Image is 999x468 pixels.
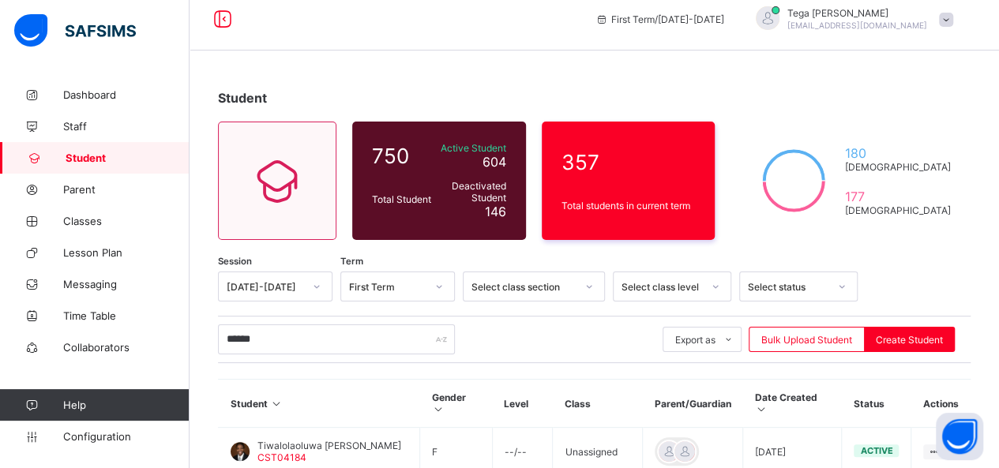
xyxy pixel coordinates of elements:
[63,215,190,227] span: Classes
[63,430,189,443] span: Configuration
[227,281,303,293] div: [DATE]-[DATE]
[63,246,190,259] span: Lesson Plan
[439,180,506,204] span: Deactivated Student
[492,380,553,428] th: Level
[748,281,828,293] div: Select status
[340,256,363,267] span: Term
[787,21,927,30] span: [EMAIL_ADDRESS][DOMAIN_NAME]
[553,380,643,428] th: Class
[219,380,420,428] th: Student
[432,403,445,415] i: Sort in Ascending Order
[485,204,506,219] span: 146
[561,200,696,212] span: Total students in current term
[561,150,696,174] span: 357
[270,398,284,410] i: Sort in Ascending Order
[372,144,431,168] span: 750
[622,281,702,293] div: Select class level
[218,90,267,106] span: Student
[63,120,190,133] span: Staff
[63,88,190,101] span: Dashboard
[845,161,951,173] span: [DEMOGRAPHIC_DATA]
[218,256,252,267] span: Session
[595,13,724,25] span: session/term information
[63,341,190,354] span: Collaborators
[257,440,401,451] span: Tiwalolaoluwa [PERSON_NAME]
[14,14,136,47] img: safsims
[257,451,306,463] span: CST04184
[761,334,852,346] span: Bulk Upload Student
[740,6,961,32] div: TegaOmo-Ibrahim
[63,309,190,322] span: Time Table
[845,189,951,204] span: 177
[755,403,768,415] i: Sort in Ascending Order
[420,380,492,428] th: Gender
[876,334,943,346] span: Create Student
[483,154,506,170] span: 604
[842,380,911,428] th: Status
[643,380,743,428] th: Parent/Guardian
[911,380,971,428] th: Actions
[63,399,189,411] span: Help
[936,413,983,460] button: Open asap
[66,152,190,164] span: Student
[349,281,426,293] div: First Term
[63,278,190,290] span: Messaging
[845,204,951,216] span: [DEMOGRAPHIC_DATA]
[471,281,576,293] div: Select class section
[845,145,951,161] span: 180
[787,7,927,19] span: Tega [PERSON_NAME]
[860,445,892,456] span: active
[743,380,842,428] th: Date Created
[63,183,190,196] span: Parent
[675,334,715,346] span: Export as
[368,189,435,209] div: Total Student
[439,142,506,154] span: Active Student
